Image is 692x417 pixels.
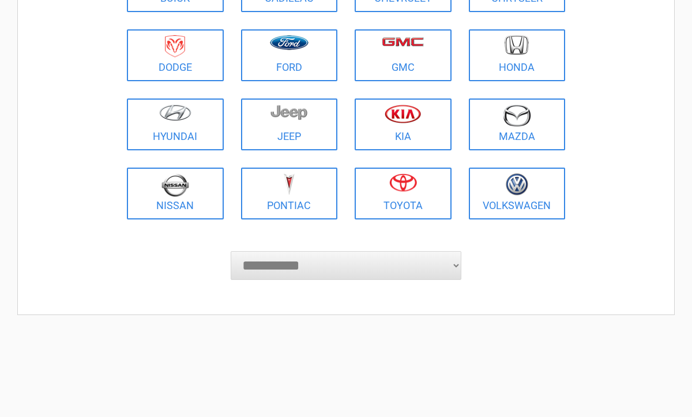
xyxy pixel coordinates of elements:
[127,98,224,150] a: Hyundai
[389,173,417,192] img: toyota
[241,29,338,81] a: Ford
[161,173,189,197] img: nissan
[469,98,566,150] a: Mazda
[382,37,424,47] img: gmc
[127,29,224,81] a: Dodge
[241,98,338,150] a: Jeep
[283,173,295,195] img: pontiac
[502,104,531,127] img: mazda
[385,104,421,123] img: kia
[127,168,224,219] a: Nissan
[241,168,338,219] a: Pontiac
[270,104,307,120] img: jeep
[355,98,452,150] a: Kia
[159,104,191,121] img: hyundai
[469,29,566,81] a: Honda
[355,168,452,219] a: Toyota
[505,35,529,55] img: honda
[270,35,309,50] img: ford
[506,173,528,196] img: volkswagen
[355,29,452,81] a: GMC
[469,168,566,219] a: Volkswagen
[165,35,185,58] img: dodge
